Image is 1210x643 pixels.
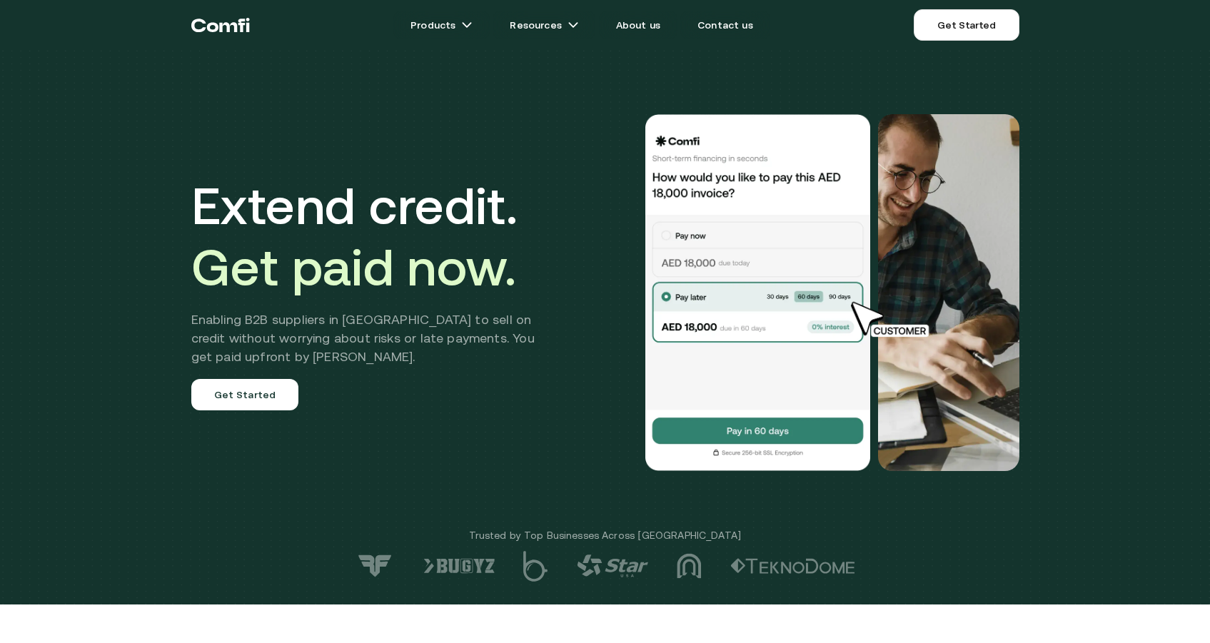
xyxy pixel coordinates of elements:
[914,9,1019,41] a: Get Started
[730,558,855,574] img: logo-2
[191,310,556,366] h2: Enabling B2B suppliers in [GEOGRAPHIC_DATA] to sell on credit without worrying about risks or lat...
[461,19,473,31] img: arrow icons
[644,114,872,471] img: Would you like to pay this AED 18,000.00 invoice?
[356,554,395,578] img: logo-7
[393,11,490,39] a: Productsarrow icons
[191,175,556,298] h1: Extend credit.
[423,558,495,574] img: logo-6
[677,553,702,579] img: logo-3
[878,114,1019,471] img: Would you like to pay this AED 18,000.00 invoice?
[680,11,770,39] a: Contact us
[568,19,579,31] img: arrow icons
[577,555,648,577] img: logo-4
[191,4,250,46] a: Return to the top of the Comfi home page
[599,11,677,39] a: About us
[841,300,945,340] img: cursor
[191,379,299,410] a: Get Started
[523,551,548,582] img: logo-5
[493,11,595,39] a: Resourcesarrow icons
[191,238,517,296] span: Get paid now.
